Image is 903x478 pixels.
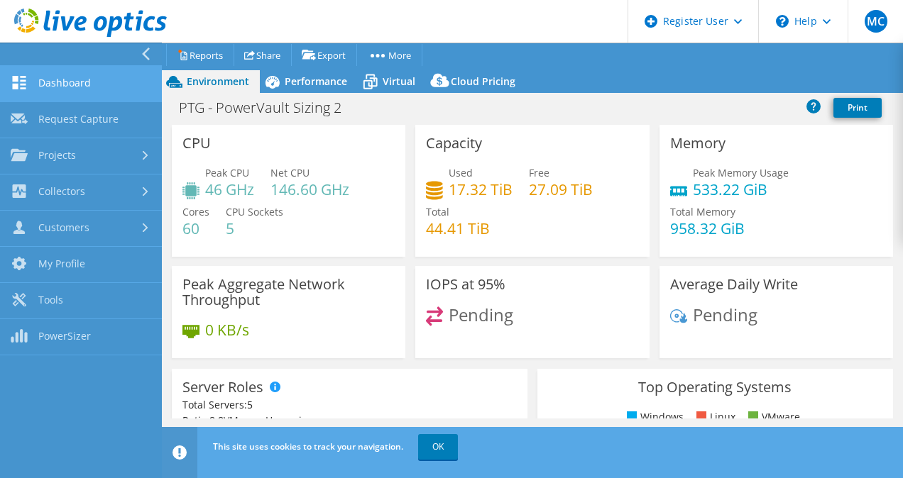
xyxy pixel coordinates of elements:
[693,409,735,425] li: Linux
[182,379,263,395] h3: Server Roles
[291,44,357,66] a: Export
[745,409,800,425] li: VMware
[548,379,882,395] h3: Top Operating Systems
[205,182,254,197] h4: 46 GHz
[670,135,726,151] h3: Memory
[693,182,789,197] h4: 533.22 GiB
[670,205,735,218] span: Total Memory
[209,413,224,427] span: 8.8
[234,44,292,66] a: Share
[776,15,789,28] svg: \n
[270,166,310,179] span: Net CPU
[270,182,349,197] h4: 146.60 GHz
[426,205,449,218] span: Total
[670,221,745,236] h4: 958.32 GiB
[426,221,490,236] h4: 44.41 TiB
[865,10,887,33] span: MC
[205,322,249,338] h4: 0 KB/s
[226,205,283,218] span: CPU Sockets
[166,44,234,66] a: Reports
[529,182,593,197] h4: 27.09 TiB
[670,277,798,292] h3: Average Daily Write
[356,44,422,66] a: More
[182,205,209,218] span: Cores
[205,166,249,179] span: Peak CPU
[449,166,473,179] span: Used
[247,398,253,411] span: 5
[182,277,395,308] h3: Peak Aggregate Network Throughput
[182,397,349,413] div: Total Servers:
[623,409,684,425] li: Windows
[833,98,882,118] a: Print
[182,413,517,428] div: Ratio: VMs per Hypervisor
[451,74,515,88] span: Cloud Pricing
[213,440,403,452] span: This site uses cookies to track your navigation.
[383,74,415,88] span: Virtual
[449,303,513,326] span: Pending
[285,74,347,88] span: Performance
[187,74,249,88] span: Environment
[173,100,363,116] h1: PTG - PowerVault Sizing 2
[226,221,283,236] h4: 5
[182,221,209,236] h4: 60
[529,166,549,179] span: Free
[693,166,789,179] span: Peak Memory Usage
[418,434,458,460] a: OK
[449,182,513,197] h4: 17.32 TiB
[426,277,505,292] h3: IOPS at 95%
[426,135,482,151] h3: Capacity
[182,135,211,151] h3: CPU
[693,303,757,326] span: Pending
